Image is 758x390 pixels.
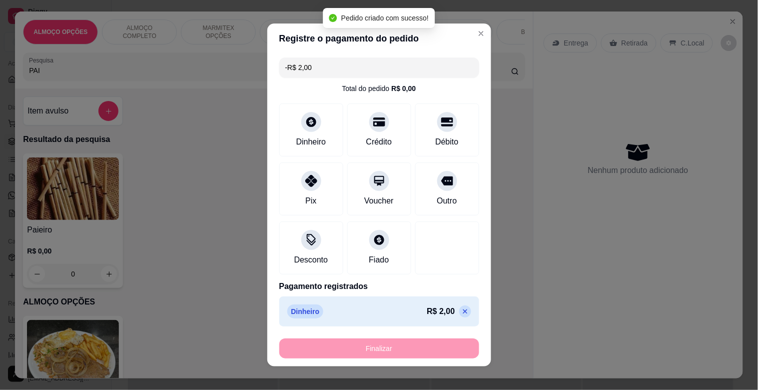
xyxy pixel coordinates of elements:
[279,280,479,292] p: Pagamento registrados
[342,83,416,93] div: Total do pedido
[427,305,455,317] p: R$ 2,00
[287,304,324,318] p: Dinheiro
[296,136,326,148] div: Dinheiro
[294,254,328,266] div: Desconto
[364,195,394,207] div: Voucher
[267,23,491,53] header: Registre o pagamento do pedido
[341,14,429,22] span: Pedido criado com sucesso!
[369,254,389,266] div: Fiado
[305,195,316,207] div: Pix
[329,14,337,22] span: check-circle
[435,136,458,148] div: Débito
[285,57,473,77] input: Ex.: hambúrguer de cordeiro
[437,195,457,207] div: Outro
[473,25,489,41] button: Close
[366,136,392,148] div: Crédito
[391,83,416,93] div: R$ 0,00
